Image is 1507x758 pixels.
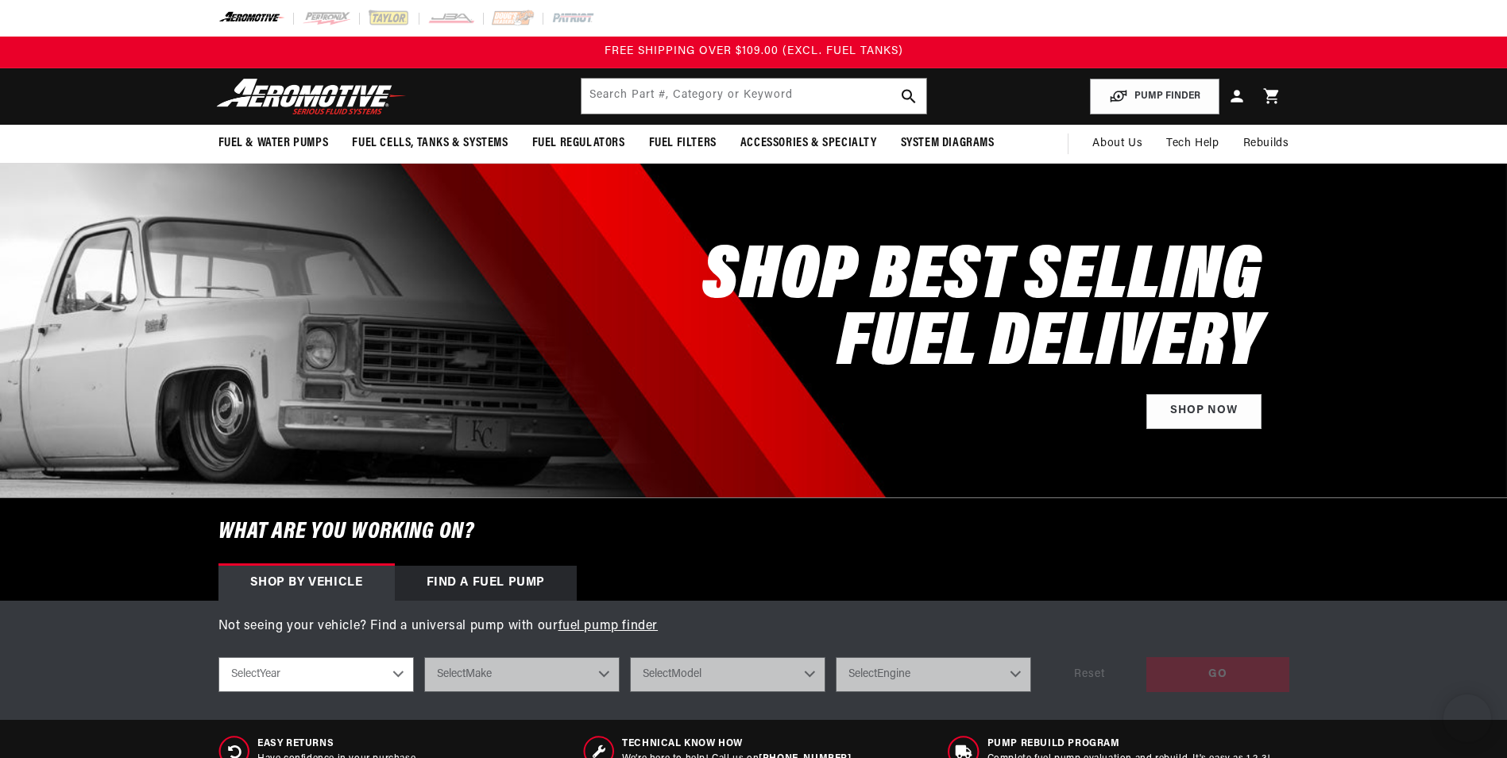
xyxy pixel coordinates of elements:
span: Accessories & Specialty [740,135,877,152]
span: Fuel Regulators [532,135,625,152]
summary: Fuel Regulators [520,125,637,162]
a: fuel pump finder [558,620,659,632]
span: Tech Help [1166,135,1219,153]
div: Shop by vehicle [218,566,395,601]
span: FREE SHIPPING OVER $109.00 (EXCL. FUEL TANKS) [605,45,903,57]
span: Fuel Cells, Tanks & Systems [352,135,508,152]
a: Shop Now [1146,394,1262,430]
span: Rebuilds [1243,135,1289,153]
summary: Rebuilds [1231,125,1301,163]
select: Engine [836,657,1031,692]
input: Search by Part Number, Category or Keyword [582,79,926,114]
img: Aeromotive [212,78,411,115]
span: Pump Rebuild program [987,737,1271,751]
p: Not seeing your vehicle? Find a universal pump with our [218,617,1289,637]
summary: System Diagrams [889,125,1007,162]
summary: Tech Help [1154,125,1231,163]
summary: Fuel Filters [637,125,728,162]
span: Easy Returns [257,737,418,751]
button: search button [891,79,926,114]
select: Year [218,657,414,692]
summary: Fuel Cells, Tanks & Systems [340,125,520,162]
summary: Fuel & Water Pumps [207,125,341,162]
h6: What are you working on? [179,498,1329,566]
select: Make [424,657,620,692]
span: System Diagrams [901,135,995,152]
select: Model [630,657,825,692]
span: Fuel Filters [649,135,717,152]
summary: Accessories & Specialty [728,125,889,162]
div: Find a Fuel Pump [395,566,578,601]
h2: SHOP BEST SELLING FUEL DELIVERY [702,245,1261,378]
button: PUMP FINDER [1090,79,1219,114]
span: About Us [1092,137,1142,149]
span: Fuel & Water Pumps [218,135,329,152]
span: Technical Know How [622,737,851,751]
a: About Us [1080,125,1154,163]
